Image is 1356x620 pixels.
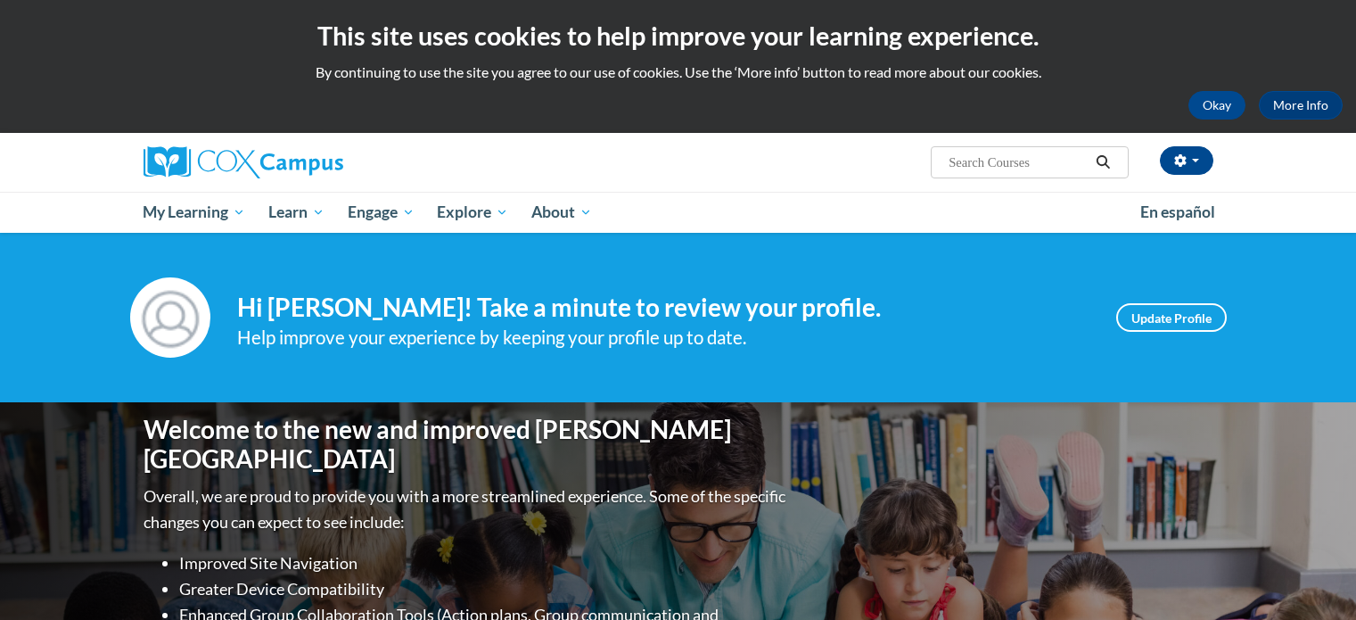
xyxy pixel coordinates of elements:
h2: This site uses cookies to help improve your learning experience. [13,18,1343,54]
a: My Learning [132,192,258,233]
a: Learn [257,192,336,233]
div: Main menu [117,192,1240,233]
span: Explore [437,202,508,223]
span: My Learning [143,202,245,223]
li: Greater Device Compatibility [179,576,790,602]
iframe: Button to launch messaging window [1285,549,1342,606]
h1: Welcome to the new and improved [PERSON_NAME][GEOGRAPHIC_DATA] [144,415,790,475]
a: Update Profile [1116,303,1227,332]
input: Search Courses [947,152,1089,173]
p: By continuing to use the site you agree to our use of cookies. Use the ‘More info’ button to read... [13,62,1343,82]
button: Okay [1188,91,1245,120]
a: More Info [1259,91,1343,120]
button: Search [1089,152,1116,173]
li: Improved Site Navigation [179,550,790,576]
span: About [531,202,592,223]
span: Engage [348,202,415,223]
button: Account Settings [1160,146,1213,175]
h4: Hi [PERSON_NAME]! Take a minute to review your profile. [237,293,1089,323]
p: Overall, we are proud to provide you with a more streamlined experience. Some of the specific cha... [144,484,790,535]
a: Explore [425,192,520,233]
a: About [520,192,604,233]
a: Engage [336,192,426,233]
div: Help improve your experience by keeping your profile up to date. [237,323,1089,352]
a: En español [1129,194,1227,231]
img: Profile Image [130,277,210,358]
span: Learn [268,202,325,223]
span: En español [1140,203,1215,221]
img: Cox Campus [144,146,343,178]
a: Cox Campus [144,146,482,178]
